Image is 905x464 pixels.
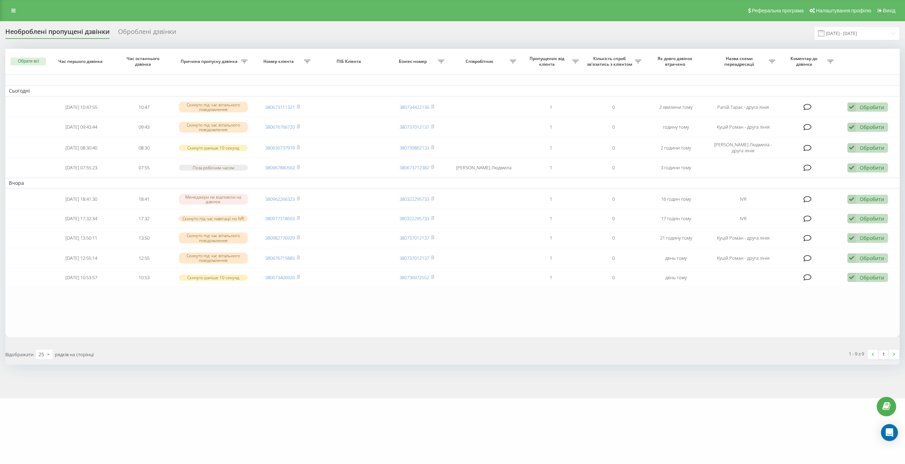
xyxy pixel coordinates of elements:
a: 380676715885 [265,255,295,261]
a: 380737012137 [399,235,429,241]
td: день тому [645,249,707,268]
div: Обробити [860,164,884,171]
td: 13:50 [113,229,175,247]
a: 380736972552 [399,274,429,281]
td: 0 [582,138,645,158]
td: [DATE] 10:53:57 [50,269,113,286]
div: Поза робочим часом [179,165,248,171]
div: Скинуто під час навігації по IVR [179,216,248,222]
span: Назва схеми переадресації [711,56,769,67]
a: 380962266323 [265,196,295,202]
td: 1 [520,118,582,136]
span: Як довго дзвінок втрачено [651,56,701,67]
td: 17 годин тому [645,210,707,227]
td: [DATE] 13:50:11 [50,229,113,247]
a: 380737012137 [399,255,429,261]
td: 1 [520,190,582,208]
div: Менеджери не відповіли на дзвінок [179,194,248,205]
a: 380636737976 [265,145,295,151]
td: 0 [582,229,645,247]
td: день тому [645,269,707,286]
a: 380322295733 [399,196,429,202]
span: Кількість спроб зв'язатись з клієнтом [586,56,635,67]
td: 0 [582,269,645,286]
div: 1 - 9 з 9 [849,350,864,357]
div: Обробити [860,274,884,281]
span: Номер клієнта [255,59,304,64]
div: Обробити [860,124,884,130]
a: 380977318693 [265,215,295,222]
td: [PERSON_NAME] Людмила [448,159,519,176]
td: [DATE] 12:55:14 [50,249,113,268]
span: рядків на сторінці [55,351,94,358]
span: Час першого дзвінка [56,59,106,64]
span: Налаштування профілю [816,8,871,13]
a: 380676766720 [265,124,295,130]
td: 2 години тому [645,138,707,158]
td: [DATE] 17:32:34 [50,210,113,227]
td: Куцій Роман - друга лінія [707,249,779,268]
span: Вихід [883,8,895,13]
td: Куцій Роман - друга лінія [707,118,779,136]
a: 380967880562 [265,164,295,171]
span: Співробітник [451,59,509,64]
td: [DATE] 10:47:55 [50,98,113,117]
div: Скинуто раніше 10 секунд [179,275,248,281]
span: Причина пропуску дзвінка [179,59,241,64]
span: Час останнього дзвінка [119,56,169,67]
div: Обробити [860,215,884,222]
td: 1 [520,249,582,268]
div: Обробити [860,104,884,111]
td: годину тому [645,118,707,136]
td: 12:55 [113,249,175,268]
td: 08:30 [113,138,175,158]
div: Обробити [860,255,884,262]
button: Обрати всі [11,58,46,65]
td: 2 хвилини тому [645,98,707,117]
td: [DATE] 07:55:23 [50,159,113,176]
a: 380739862133 [399,145,429,151]
a: 380322295733 [399,215,429,222]
td: 10:53 [113,269,175,286]
td: 1 [520,229,582,247]
td: [PERSON_NAME] Людмила - друга лінія [707,138,779,158]
td: Вчора [5,178,900,188]
div: Необроблені пропущені дзвінки [5,28,110,39]
div: 25 [39,351,44,358]
td: IVR [707,210,779,227]
div: Open Intercom Messenger [881,424,898,441]
td: 21 годину тому [645,229,707,247]
td: 0 [582,159,645,176]
div: Скинуто під час вітального повідомлення [179,102,248,112]
span: Відображати [5,351,34,358]
div: Скинуто раніше 10 секунд [179,145,248,151]
td: [DATE] 18:41:30 [50,190,113,208]
td: 1 [520,269,582,286]
a: 380982776929 [265,235,295,241]
td: 09:43 [113,118,175,136]
td: 17:32 [113,210,175,227]
span: Бізнес номер [389,59,438,64]
a: 1 [878,350,889,359]
td: 10:47 [113,98,175,117]
td: 0 [582,118,645,136]
td: 0 [582,210,645,227]
span: Пропущених від клієнта [523,56,572,67]
td: 3 години тому [645,159,707,176]
td: 1 [520,159,582,176]
td: 16 годин тому [645,190,707,208]
td: 0 [582,249,645,268]
a: 380673712382 [399,164,429,171]
a: 380734422136 [399,104,429,110]
td: 1 [520,138,582,158]
div: Оброблені дзвінки [118,28,176,39]
td: 18:41 [113,190,175,208]
td: [DATE] 09:43:44 [50,118,113,136]
td: 1 [520,210,582,227]
a: 380737012137 [399,124,429,130]
a: 380673111321 [265,104,295,110]
span: Реферальна програма [752,8,804,13]
td: 0 [582,190,645,208]
td: Сьогодні [5,86,900,96]
td: Куцій Роман - друга лінія [707,229,779,247]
